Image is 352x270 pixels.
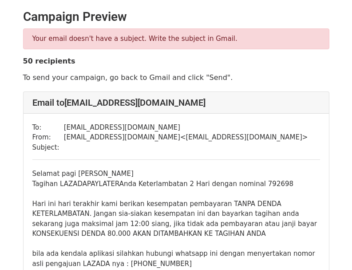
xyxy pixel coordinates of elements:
[64,123,308,133] td: [EMAIL_ADDRESS][DOMAIN_NAME]
[87,180,119,188] span: PAYLATER
[23,73,329,82] p: To send your campaign, go back to Gmail and click "Send".
[32,132,64,143] td: From:
[23,57,75,65] strong: 50 recipients
[23,9,329,24] h2: Campaign Preview
[32,123,64,133] td: To:
[64,132,308,143] td: [EMAIL_ADDRESS][DOMAIN_NAME] < [EMAIL_ADDRESS][DOMAIN_NAME] >
[32,34,320,44] p: Your email doesn't have a subject. Write the subject in Gmail.
[32,169,320,269] div: Selamat pagi [PERSON_NAME] Tagihan LAZADA Anda Keterlambatan 2 Hari dengan nominal 792698 Hari in...
[32,143,64,153] td: Subject:
[32,97,320,108] h4: Email to [EMAIL_ADDRESS][DOMAIN_NAME]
